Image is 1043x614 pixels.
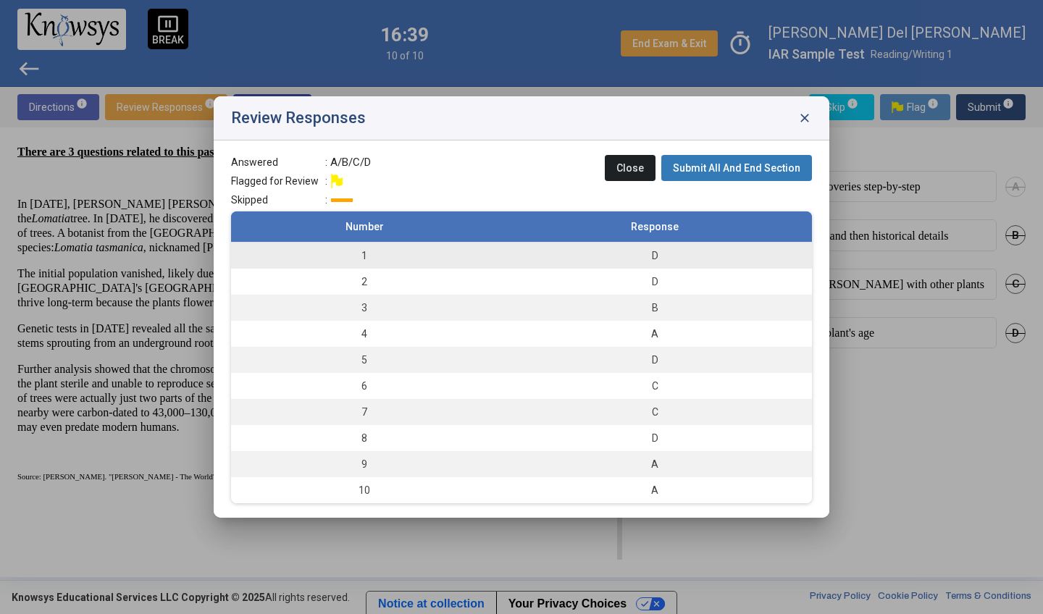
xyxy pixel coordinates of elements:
td: 4 [231,321,498,347]
div: D [505,274,805,289]
span: Flagged for Review [231,174,325,188]
div: D [505,353,805,367]
span: close [797,111,812,125]
h2: Review Responses [231,109,366,127]
div: C [505,405,805,419]
td: 9 [231,451,498,477]
div: B [505,300,805,315]
label: : A/B/C/D [325,155,371,169]
div: A [505,483,805,497]
span: Submit All And End Section [673,162,800,174]
td: 8 [231,425,498,451]
div: D [505,248,805,263]
td: 7 [231,399,498,425]
label: : [325,174,340,188]
div: C [505,379,805,393]
td: 2 [231,269,498,295]
label: : [325,193,353,207]
div: A [505,327,805,341]
span: Close [616,162,644,174]
td: 5 [231,347,498,373]
th: Number [231,211,498,243]
button: Close [605,155,655,181]
th: Response [498,211,812,243]
span: Answered [231,155,325,169]
td: 10 [231,477,498,503]
button: Submit All And End Section [661,155,812,181]
td: 6 [231,373,498,399]
img: Flag.png [331,174,343,188]
div: A [505,457,805,471]
td: 1 [231,243,498,269]
td: 3 [231,295,498,321]
span: Skipped [231,193,325,207]
div: D [505,431,805,445]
